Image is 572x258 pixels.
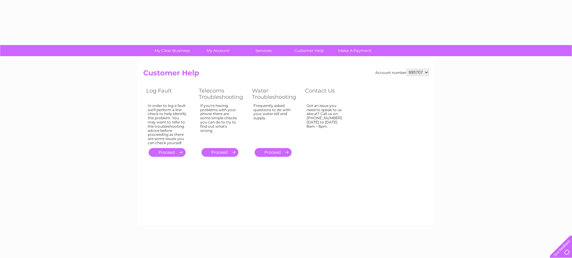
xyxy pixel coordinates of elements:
[330,45,380,56] a: Make A Payment
[239,45,288,56] a: Services
[375,69,429,76] div: Account number
[196,86,249,102] th: Telecoms Troubleshooting
[249,86,302,102] th: Water Troubleshooting
[148,104,187,145] div: In order to log a fault we'll perform a line check to help identify the problem. You may want to ...
[307,104,346,143] div: Got an issue you need to speak to us about? Call us on [PHONE_NUMBER] [DATE] to [DATE] 8am – 6pm.
[193,45,243,56] a: My Account
[253,104,293,143] div: Frequently asked questions to do with your water bill and supply.
[147,45,197,56] a: My Clear Business
[143,86,196,102] th: Log Fault
[200,104,240,143] div: If you're having problems with your phone there are some simple checks you can do to try to find ...
[143,69,429,80] h2: Customer Help
[284,45,334,56] a: Customer Help
[149,148,186,157] a: .
[201,148,238,157] a: .
[255,148,292,157] a: .
[302,86,355,102] th: Contact Us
